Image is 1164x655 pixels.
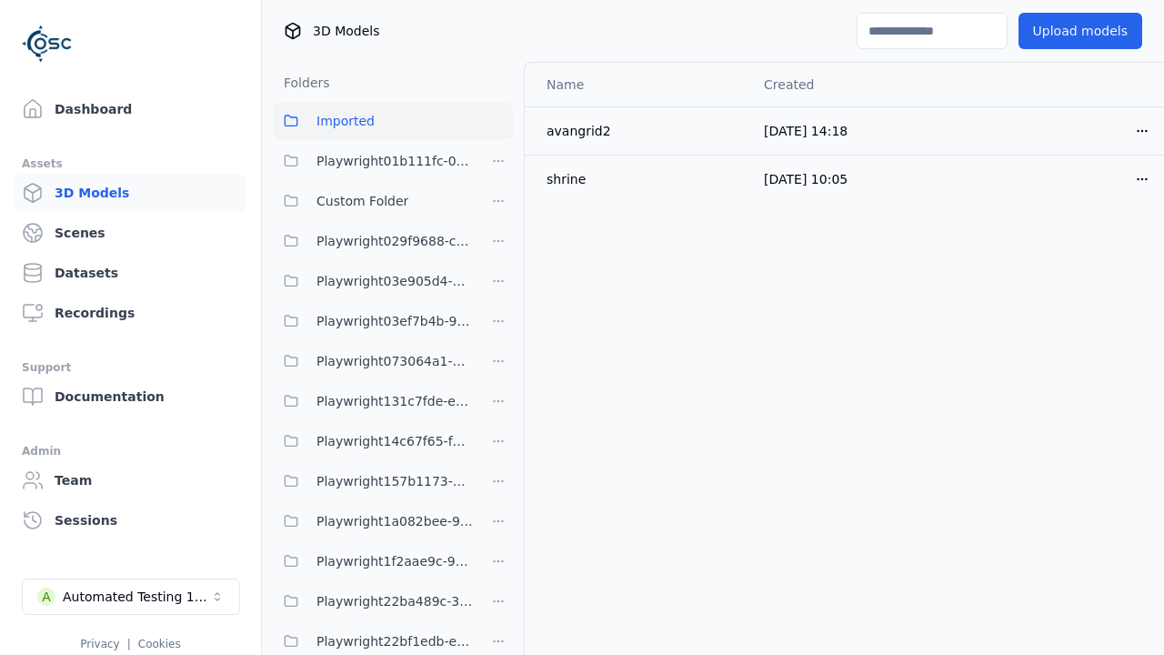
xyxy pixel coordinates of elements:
[15,295,246,331] a: Recordings
[273,103,513,139] button: Imported
[316,590,473,612] span: Playwright22ba489c-3f58-40ce-82d9-297bfd19b528
[15,175,246,211] a: 3D Models
[316,510,473,532] span: Playwright1a082bee-99b4-4375-8133-1395ef4c0af5
[22,357,239,378] div: Support
[316,390,473,412] span: Playwright131c7fde-e666-4f3e-be7e-075966dc97bc
[316,630,473,652] span: Playwright22bf1edb-e2e4-49eb-ace5-53917e10e3df
[313,22,379,40] span: 3D Models
[525,63,749,106] th: Name
[547,122,735,140] div: avangrid2
[63,588,210,606] div: Automated Testing 1 - Playwright
[316,230,473,252] span: Playwright029f9688-c328-482d-9c42-3b0c529f8514
[22,18,73,69] img: Logo
[273,223,473,259] button: Playwright029f9688-c328-482d-9c42-3b0c529f8514
[22,153,239,175] div: Assets
[37,588,55,606] div: A
[316,190,408,212] span: Custom Folder
[273,423,473,459] button: Playwright14c67f65-f7fa-4a69-9dce-fa9a259dcaa1
[15,215,246,251] a: Scenes
[15,378,246,415] a: Documentation
[1018,13,1142,49] button: Upload models
[316,470,473,492] span: Playwright157b1173-e73c-4808-a1ac-12e2e4cec217
[547,170,735,188] div: shrine
[316,430,473,452] span: Playwright14c67f65-f7fa-4a69-9dce-fa9a259dcaa1
[127,638,131,650] span: |
[138,638,181,650] a: Cookies
[273,183,473,219] button: Custom Folder
[273,503,473,539] button: Playwright1a082bee-99b4-4375-8133-1395ef4c0af5
[316,270,473,292] span: Playwright03e905d4-0135-4922-94e2-0c56aa41bf04
[764,124,848,138] span: [DATE] 14:18
[273,583,473,620] button: Playwright22ba489c-3f58-40ce-82d9-297bfd19b528
[273,343,473,379] button: Playwright073064a1-25dc-42be-bd5d-9b023c0ea8dd
[273,143,473,179] button: Playwright01b111fc-024f-466d-9bae-c06bfb571c6d
[316,310,473,332] span: Playwright03ef7b4b-9508-47f0-8afd-5e0ec78663fc
[273,383,473,419] button: Playwright131c7fde-e666-4f3e-be7e-075966dc97bc
[22,579,240,615] button: Select a workspace
[273,74,330,92] h3: Folders
[22,440,239,462] div: Admin
[764,172,848,186] span: [DATE] 10:05
[15,462,246,499] a: Team
[273,463,473,499] button: Playwright157b1173-e73c-4808-a1ac-12e2e4cec217
[80,638,119,650] a: Privacy
[316,110,375,132] span: Imported
[273,543,473,579] button: Playwright1f2aae9c-9c08-4bb6-a2d5-dc0ac64e971c
[15,91,246,127] a: Dashboard
[749,63,956,106] th: Created
[316,350,473,372] span: Playwright073064a1-25dc-42be-bd5d-9b023c0ea8dd
[15,255,246,291] a: Datasets
[316,550,473,572] span: Playwright1f2aae9c-9c08-4bb6-a2d5-dc0ac64e971c
[273,263,473,299] button: Playwright03e905d4-0135-4922-94e2-0c56aa41bf04
[15,502,246,539] a: Sessions
[316,150,473,172] span: Playwright01b111fc-024f-466d-9bae-c06bfb571c6d
[273,303,473,339] button: Playwright03ef7b4b-9508-47f0-8afd-5e0ec78663fc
